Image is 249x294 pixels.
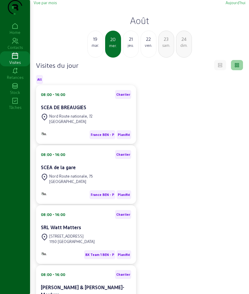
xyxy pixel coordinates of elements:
div: jeu. [123,43,138,48]
span: France BEN - P [91,133,114,137]
div: 20 [106,36,120,43]
div: 08:00 - 16:00 [41,92,65,97]
div: 08:00 - 16:00 [41,212,65,217]
div: Nord Route nationale, 75 [49,173,93,179]
img: B2B - PVELEC [41,132,47,136]
img: B2B - PVELEC [41,192,47,196]
span: Aujourd'hui [226,0,245,5]
div: [GEOGRAPHIC_DATA] [49,179,93,184]
span: Chantier [116,272,130,277]
div: Nord Route nationale, 72 [49,113,93,119]
cam-card-title: SCEA DE BREAUGIES [41,104,86,110]
cam-card-title: SRL Watt Matters [41,224,81,230]
span: Chantier [116,152,130,157]
div: 08:00 - 16:00 [41,272,65,277]
img: B2B - PVELEC [41,252,47,256]
div: 19 [88,35,103,43]
div: mar. [88,43,103,48]
div: 22 [141,35,156,43]
div: 21 [123,35,138,43]
span: Planifié [118,253,130,257]
div: sam. [159,43,174,48]
div: [STREET_ADDRESS] [49,233,95,239]
span: All [37,77,42,82]
span: BX Team 1 BEN - P [85,253,114,257]
div: 08:00 - 16:00 [41,152,65,157]
div: dim. [176,43,192,48]
span: Chantier [116,92,130,97]
span: Planifié [118,193,130,197]
span: Chantier [116,212,130,217]
span: Planifié [118,133,130,137]
h4: Visites du jour [36,61,78,69]
cam-card-title: SCEA de la gare [41,164,76,170]
h2: Août [34,15,245,26]
div: ven. [141,43,156,48]
span: Vue par mois [34,0,57,5]
span: France BEN - P [91,193,114,197]
div: [GEOGRAPHIC_DATA] [49,119,93,124]
div: 23 [159,35,174,43]
div: 1150 [GEOGRAPHIC_DATA] [49,239,95,244]
div: 24 [176,35,192,43]
div: mer. [106,43,120,48]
